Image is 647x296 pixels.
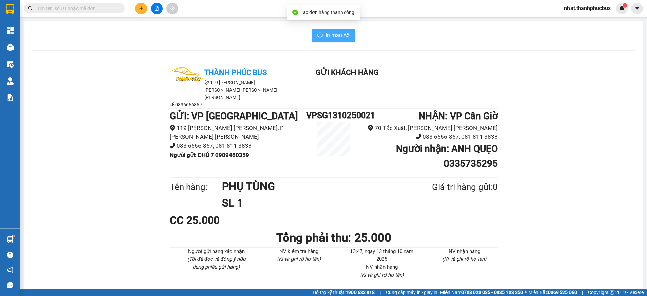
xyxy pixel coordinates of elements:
b: GỬI : VP [GEOGRAPHIC_DATA] [170,110,298,122]
strong: 0369 525 060 [548,290,577,295]
span: | [380,289,381,296]
b: Người gửi : CHÚ 7 0909460359 [170,152,249,158]
i: (Tôi đã đọc và đồng ý nộp dung phiếu gửi hàng) [187,256,245,270]
span: file-add [154,6,159,11]
span: Hỗ trợ kỹ thuật: [313,289,375,296]
li: 13:47, ngày 13 tháng 10 năm 2025 [348,248,415,263]
div: CC 25.000 [170,212,278,229]
i: (Kí và ghi rõ họ tên) [442,256,486,262]
img: logo.jpg [8,8,42,42]
span: nhat.thanhphucbus [559,4,616,12]
img: warehouse-icon [7,61,14,68]
button: printerIn mẫu A5 [312,29,355,42]
button: aim [166,3,178,14]
span: | [582,289,583,296]
span: copyright [610,290,614,295]
img: dashboard-icon [7,27,14,34]
span: message [7,282,13,288]
span: environment [170,125,175,131]
i: (Kí và ghi rõ họ tên) [360,272,404,278]
img: solution-icon [7,94,14,101]
i: (Kí và ghi rõ họ tên) [277,256,321,262]
sup: 1 [623,3,627,8]
li: NV nhận hàng [348,263,415,271]
span: In mẫu A5 [326,31,350,39]
h1: Tổng phải thu: 25.000 [170,229,498,247]
span: Cung cấp máy in - giấy in: [386,289,438,296]
h1: PHỤ TÙNG [222,178,399,195]
span: check-circle [292,10,298,15]
li: Người gửi hàng xác nhận [183,248,250,256]
strong: 1900 633 818 [346,290,375,295]
b: Gửi khách hàng [316,68,379,77]
li: 0836666867 [170,101,291,108]
li: NV nhận hàng [431,248,498,256]
strong: 0708 023 035 - 0935 103 250 [461,290,523,295]
span: environment [204,80,209,85]
li: 119 [PERSON_NAME] [PERSON_NAME], P [PERSON_NAME] [PERSON_NAME] [170,124,306,141]
span: search [28,6,33,11]
img: warehouse-icon [7,44,14,51]
span: 1 [624,3,626,8]
li: Nhật [348,288,415,296]
img: logo-vxr [6,4,14,14]
li: 70 Tắc Xuất, [PERSON_NAME] [PERSON_NAME] [361,124,498,133]
span: printer [317,32,323,39]
button: file-add [151,3,163,14]
img: icon-new-feature [619,5,625,11]
span: ⚪️ [525,291,527,294]
b: Thành Phúc Bus [204,68,267,77]
div: Giá trị hàng gửi: 0 [399,180,498,194]
b: Người nhận : ANH QUẸO 0335735295 [396,143,498,169]
span: Miền Nam [440,289,523,296]
span: phone [170,143,175,149]
b: Thành Phúc Bus [8,43,34,75]
img: logo.jpg [170,67,203,101]
b: Gửi khách hàng [41,10,67,41]
span: phone [170,102,174,107]
input: Tìm tên, số ĐT hoặc mã đơn [37,5,117,12]
span: phone [415,134,421,139]
sup: 1 [13,235,15,237]
span: aim [170,6,175,11]
img: warehouse-icon [7,236,14,243]
span: Tạo đơn hàng thành công [301,10,355,15]
button: plus [135,3,147,14]
li: NV kiểm tra hàng [266,248,333,256]
span: question-circle [7,252,13,258]
span: caret-down [634,5,640,11]
li: 119 [PERSON_NAME] [PERSON_NAME] [PERSON_NAME] [PERSON_NAME] [170,79,291,101]
h1: SL 1 [222,195,399,211]
img: warehouse-icon [7,77,14,85]
h1: VPSG1310250021 [306,109,361,122]
span: plus [139,6,144,11]
span: environment [368,125,373,131]
b: NHẬN : VP Cần Giờ [419,110,498,122]
button: caret-down [631,3,643,14]
li: 083 6666 867, 081 811 3838 [170,141,306,151]
div: Tên hàng: [170,180,222,194]
span: notification [7,267,13,273]
li: 083 6666 867, 081 811 3838 [361,132,498,141]
span: Miền Bắc [528,289,577,296]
